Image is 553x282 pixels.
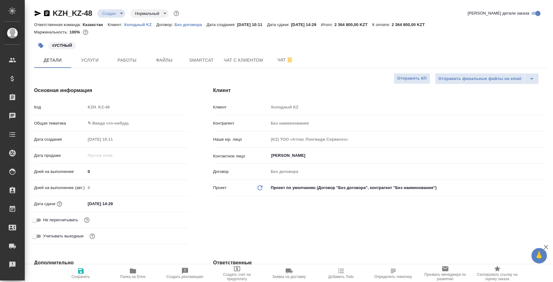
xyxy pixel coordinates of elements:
a: Холодный KZ [124,22,156,27]
input: Пустое поле [86,103,188,112]
button: Призвать менеджера по развитию [419,265,471,282]
button: Доп статусы указывают на важность/срочность заказа [172,9,180,17]
p: #УСТНЫЙ [52,42,72,49]
button: Отправить финальные файлы на email [435,73,525,84]
p: 2 364 800,00 KZT [334,22,372,27]
p: Дней на выполнение (авт.) [34,185,86,191]
svg: Отписаться [286,56,293,64]
p: Ответственная команда: [34,22,83,27]
div: Создан [130,9,169,18]
h4: Дополнительно [34,259,188,267]
button: Если добавить услуги и заполнить их объемом, то дата рассчитается автоматически [55,200,64,208]
button: Сохранить [55,265,107,282]
button: Добавить Todo [315,265,367,282]
span: Создать счет на предоплату [215,272,259,281]
span: Отправить КП [397,75,427,82]
span: Чат с клиентом [224,56,263,64]
p: Дата создания [34,136,86,143]
p: Дата создания: [207,22,237,27]
p: Клиент: [108,22,124,27]
button: Скопировать ссылку для ЯМессенджера [34,10,42,17]
p: Дата сдачи [34,201,55,207]
span: [PERSON_NAME] детали заказа [467,10,529,16]
p: Контрагент [213,120,269,126]
p: Общая тематика [34,120,86,126]
a: Без договора [174,22,207,27]
span: Папка на Drive [120,275,146,279]
span: Файлы [149,56,179,64]
span: Услуги [75,56,105,64]
div: ✎ Введи что-нибудь [86,118,188,129]
h4: Основная информация [34,87,188,94]
div: Проект по умолчанию (Договор "Без договора", контрагент "Без наименования") [269,183,546,193]
p: Итого: [321,22,334,27]
p: 100% [69,30,81,34]
p: Клиент [213,104,269,110]
span: Призвать менеджера по развитию [423,272,467,281]
span: Определить тематику [374,275,412,279]
button: Добавить тэг [34,39,48,52]
h4: Клиент [213,87,546,94]
p: Наше юр. лицо [213,136,269,143]
p: [DATE] 10:11 [237,22,267,27]
span: Сохранить [72,275,90,279]
span: Не пересчитывать [43,217,78,223]
span: Детали [38,56,68,64]
input: ✎ Введи что-нибудь [86,167,188,176]
p: Договор: [156,22,174,27]
p: [DATE] 14:29 [291,22,321,27]
span: Smartcat [187,56,216,64]
div: split button [435,73,539,84]
p: Казахстан [83,22,108,27]
p: Дата сдачи: [267,22,291,27]
button: Выбери, если сб и вс нужно считать рабочими днями для выполнения заказа. [88,232,96,240]
input: Пустое поле [86,135,140,144]
button: Open [543,155,544,156]
span: Добавить Todo [328,275,353,279]
button: Скопировать ссылку на оценку заказа [471,265,523,282]
p: Маржинальность: [34,30,69,34]
p: Код [34,104,86,110]
button: Создан [100,11,118,16]
div: ✎ Введи что-нибудь [88,120,181,126]
span: Отправить финальные файлы на email [438,75,521,82]
input: Пустое поле [269,119,546,128]
button: Создать рекламацию [159,265,211,282]
span: Заявка на доставку [272,275,305,279]
p: К оплате: [372,22,392,27]
input: Пустое поле [269,135,546,144]
span: Учитывать выходные [43,233,84,239]
button: Отправить КП [394,73,430,84]
a: KZH_KZ-48 [53,9,92,17]
span: 🙏 [534,249,544,262]
span: Создать рекламацию [166,275,203,279]
button: 🙏 [531,248,547,263]
input: Пустое поле [86,151,140,160]
button: Скопировать ссылку [43,10,50,17]
input: Пустое поле [269,103,546,112]
p: Дата продажи [34,152,86,159]
input: Пустое поле [269,167,546,176]
button: Определить тематику [367,265,419,282]
span: Работы [112,56,142,64]
div: Создан [97,9,125,18]
button: Папка на Drive [107,265,159,282]
span: Скопировать ссылку на оценку заказа [475,272,520,281]
p: Контактное лицо [213,153,269,159]
button: 0.00 KZT; [81,28,90,36]
button: Создать счет на предоплату [211,265,263,282]
button: Заявка на доставку [263,265,315,282]
p: 2 364 800,00 KZT [392,22,429,27]
input: Пустое поле [86,183,188,192]
p: Проект [213,185,227,191]
span: Чат [270,56,300,64]
p: Дней на выполнение [34,169,86,175]
input: ✎ Введи что-нибудь [86,199,140,208]
p: Договор [213,169,269,175]
h4: Ответственные [213,259,546,267]
button: Включи, если не хочешь, чтобы указанная дата сдачи изменилась после переставления заказа в 'Подтв... [83,216,91,224]
button: Нормальный [133,11,161,16]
